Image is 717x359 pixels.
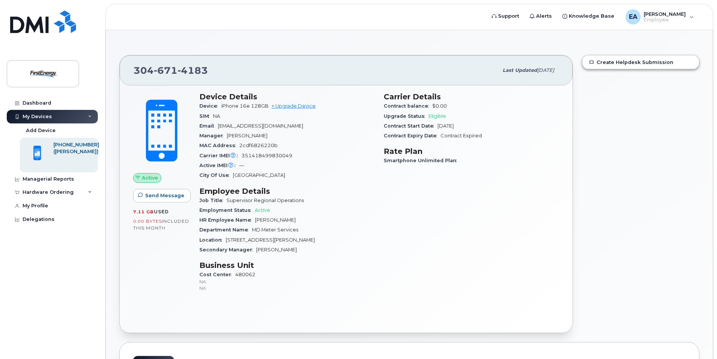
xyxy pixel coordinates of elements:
[226,237,315,243] span: [STREET_ADDRESS][PERSON_NAME]
[178,65,208,76] span: 4183
[227,133,267,138] span: [PERSON_NAME]
[503,67,537,73] span: Last updated
[154,65,178,76] span: 671
[133,219,162,224] span: 0.00 Bytes
[384,92,559,101] h3: Carrier Details
[252,227,298,233] span: MD Meter Services
[384,147,559,156] h3: Rate Plan
[199,198,226,203] span: Job Title
[384,113,428,119] span: Upgrade Status
[199,278,375,285] p: NA
[199,227,252,233] span: Department Name
[133,209,154,214] span: 7.11 GB
[199,187,375,196] h3: Employee Details
[684,326,711,353] iframe: Messenger Launcher
[199,207,255,213] span: Employment Status
[199,123,218,129] span: Email
[142,174,158,181] span: Active
[384,123,437,129] span: Contract Start Date
[199,113,213,119] span: SIM
[199,153,242,158] span: Carrier IMEI
[582,55,699,69] a: Create Helpdesk Submission
[272,103,316,109] a: + Upgrade Device
[428,113,446,119] span: Eligible
[145,192,184,199] span: Send Message
[199,285,375,291] p: NA
[226,198,304,203] span: Supervisor Regional Operations
[432,103,447,109] span: $0.00
[537,67,554,73] span: [DATE]
[239,143,278,148] span: 2cdf6826220b
[199,143,239,148] span: MAC Address
[256,247,297,253] span: [PERSON_NAME]
[199,133,227,138] span: Manager
[199,217,255,223] span: HR Employee Name
[213,113,220,119] span: NA
[233,172,285,178] span: [GEOGRAPHIC_DATA]
[242,153,292,158] span: 351418499830049
[384,103,432,109] span: Contract balance
[133,189,191,202] button: Send Message
[199,92,375,101] h3: Device Details
[221,103,269,109] span: iPhone 16e 128GB
[441,133,482,138] span: Contract Expired
[384,158,460,163] span: Smartphone Unlimited Plan
[199,272,375,291] span: 480062
[218,123,303,129] span: [EMAIL_ADDRESS][DOMAIN_NAME]
[199,272,235,277] span: Cost Center
[154,209,169,214] span: used
[199,247,256,253] span: Secondary Manager
[199,172,233,178] span: City Of Use
[199,103,221,109] span: Device
[239,163,244,168] span: —
[255,217,296,223] span: [PERSON_NAME]
[384,133,441,138] span: Contract Expiry Date
[437,123,454,129] span: [DATE]
[199,261,375,270] h3: Business Unit
[134,65,208,76] span: 304
[255,207,270,213] span: Active
[199,163,239,168] span: Active IMEI
[199,237,226,243] span: Location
